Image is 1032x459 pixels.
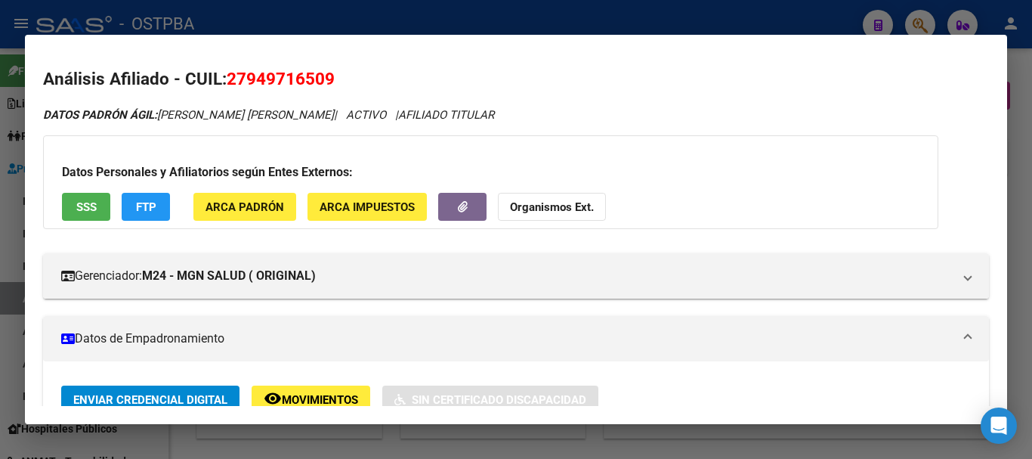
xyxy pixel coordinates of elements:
button: ARCA Padrón [193,193,296,221]
mat-icon: remove_red_eye [264,389,282,408]
button: Organismos Ext. [498,193,606,221]
span: ARCA Impuestos [320,200,415,214]
h2: Análisis Afiliado - CUIL: [43,67,989,92]
strong: Organismos Ext. [510,200,594,214]
strong: DATOS PADRÓN ÁGIL: [43,108,157,122]
button: ARCA Impuestos [307,193,427,221]
mat-expansion-panel-header: Datos de Empadronamiento [43,316,989,361]
span: Sin Certificado Discapacidad [412,393,586,407]
mat-expansion-panel-header: Gerenciador:M24 - MGN SALUD ( ORIGINAL) [43,253,989,299]
span: Movimientos [282,393,358,407]
h3: Datos Personales y Afiliatorios según Entes Externos: [62,163,919,181]
span: 27949716509 [227,69,335,88]
mat-panel-title: Gerenciador: [61,267,953,285]
mat-panel-title: Datos de Empadronamiento [61,330,953,348]
span: [PERSON_NAME] [PERSON_NAME] [43,108,334,122]
span: AFILIADO TITULAR [398,108,494,122]
button: FTP [122,193,170,221]
span: ARCA Padrón [205,200,284,214]
button: SSS [62,193,110,221]
span: Enviar Credencial Digital [73,393,227,407]
strong: M24 - MGN SALUD ( ORIGINAL) [142,267,316,285]
button: Enviar Credencial Digital [61,386,239,414]
div: Open Intercom Messenger [981,408,1017,444]
span: SSS [76,200,97,214]
button: Sin Certificado Discapacidad [382,386,598,414]
button: Movimientos [252,386,370,414]
span: FTP [136,200,156,214]
i: | ACTIVO | [43,108,494,122]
